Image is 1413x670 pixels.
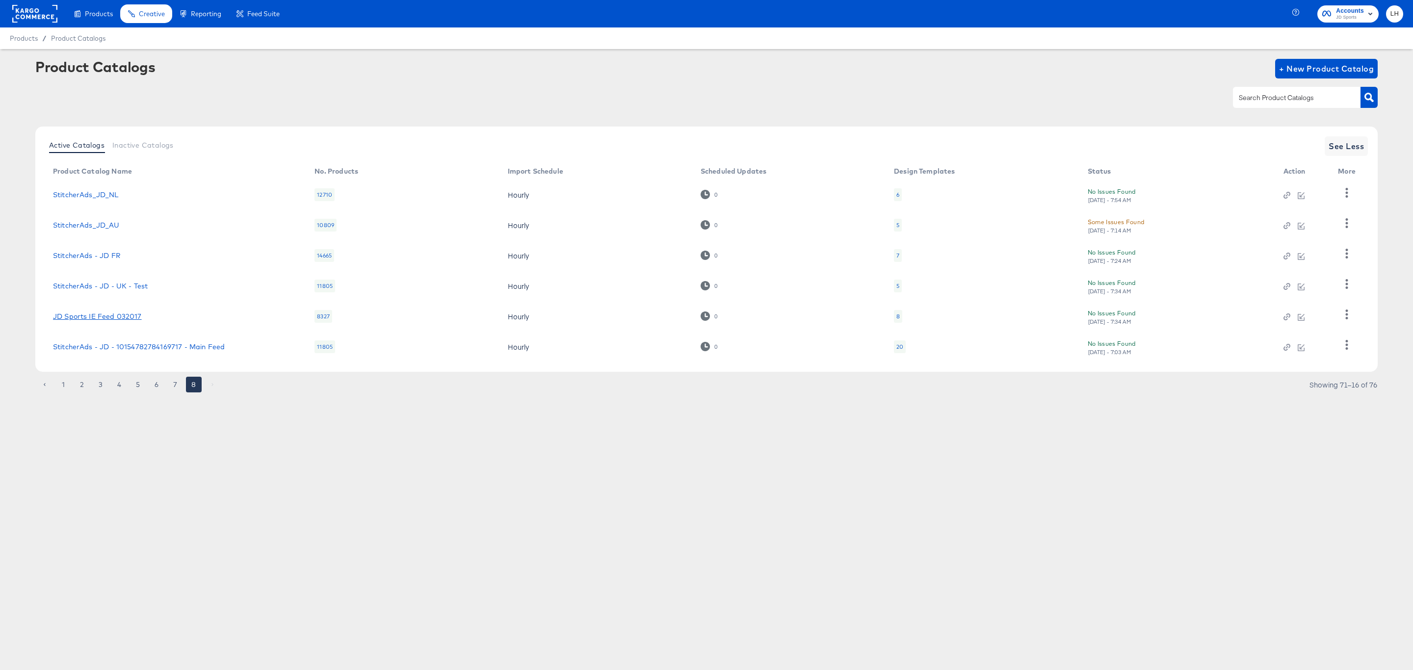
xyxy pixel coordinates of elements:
[896,312,900,320] div: 8
[139,10,165,18] span: Creative
[1088,217,1145,234] button: Some Issues Found[DATE] - 7:14 AM
[111,377,127,392] button: Go to page 4
[500,271,693,301] td: Hourly
[1088,227,1132,234] div: [DATE] - 7:14 AM
[894,310,902,323] div: 8
[894,188,902,201] div: 6
[191,10,221,18] span: Reporting
[894,167,955,175] div: Design Templates
[714,191,718,198] div: 0
[93,377,108,392] button: Go to page 3
[896,282,899,290] div: 5
[500,240,693,271] td: Hourly
[247,10,280,18] span: Feed Suite
[1330,164,1367,180] th: More
[508,167,563,175] div: Import Schedule
[167,377,183,392] button: Go to page 7
[1237,92,1341,103] input: Search Product Catalogs
[53,167,132,175] div: Product Catalog Name
[1080,164,1276,180] th: Status
[1309,381,1378,388] div: Showing 71–16 of 76
[112,141,174,149] span: Inactive Catalogs
[35,59,155,75] div: Product Catalogs
[53,252,120,259] a: StitcherAds - JD FR
[186,377,202,392] button: page 8
[314,280,335,292] div: 11805
[714,343,718,350] div: 0
[53,282,148,290] a: StitcherAds - JD - UK - Test
[701,342,718,351] div: 0
[53,191,119,199] a: StitcherAds_JD_NL
[1386,5,1403,23] button: LH
[701,220,718,230] div: 0
[49,141,105,149] span: Active Catalogs
[38,34,51,42] span: /
[714,283,718,289] div: 0
[1275,59,1378,78] button: + New Product Catalog
[894,249,902,262] div: 7
[130,377,146,392] button: Go to page 5
[701,311,718,321] div: 0
[51,34,105,42] a: Product Catalogs
[1276,164,1331,180] th: Action
[1088,217,1145,227] div: Some Issues Found
[701,190,718,199] div: 0
[10,34,38,42] span: Products
[314,219,337,232] div: 10809
[896,252,899,259] div: 7
[53,221,120,229] a: StitcherAds_JD_AU
[894,280,902,292] div: 5
[37,377,52,392] button: Go to previous page
[894,219,902,232] div: 5
[701,251,718,260] div: 0
[1325,136,1368,156] button: See Less
[314,340,335,353] div: 11805
[149,377,164,392] button: Go to page 6
[53,343,225,351] a: StitcherAds - JD - 10154782784169717 - Main Feed
[500,180,693,210] td: Hourly
[1279,62,1374,76] span: + New Product Catalog
[1336,14,1364,22] span: JD Sports
[1390,8,1399,20] span: LH
[894,340,906,353] div: 20
[74,377,90,392] button: Go to page 2
[314,167,358,175] div: No. Products
[1336,6,1364,16] span: Accounts
[53,312,142,320] a: JD Sports IE Feed 032017
[714,252,718,259] div: 0
[701,281,718,290] div: 0
[1317,5,1379,23] button: AccountsJD Sports
[896,343,903,351] div: 20
[55,377,71,392] button: Go to page 1
[896,221,899,229] div: 5
[714,313,718,320] div: 0
[314,249,334,262] div: 14665
[35,377,222,392] nav: pagination navigation
[500,332,693,362] td: Hourly
[1329,139,1364,153] span: See Less
[896,191,899,199] div: 6
[500,210,693,240] td: Hourly
[314,310,332,323] div: 8327
[85,10,113,18] span: Products
[314,188,335,201] div: 12710
[714,222,718,229] div: 0
[701,167,767,175] div: Scheduled Updates
[500,301,693,332] td: Hourly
